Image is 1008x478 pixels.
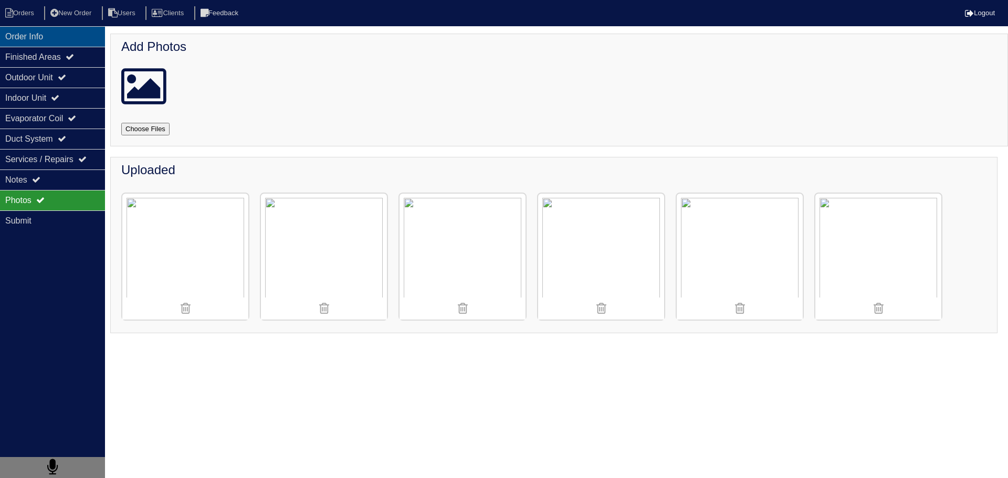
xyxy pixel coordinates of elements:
img: 1wp9gwzmtbnw8lsfkwnklxkw4d8s [815,194,941,320]
h4: Uploaded [121,163,992,178]
img: u4uzh27cz5yxy51mjfxcjt47w5h6 [261,194,387,320]
a: Logout [965,9,995,17]
a: Clients [145,9,192,17]
h4: Add Photos [121,39,1002,55]
li: Users [102,6,144,20]
li: New Order [44,6,100,20]
li: Clients [145,6,192,20]
a: New Order [44,9,100,17]
img: 7akmx6kncbtk7h82iacjvmtt3mu3 [538,194,664,320]
img: r46kvngd9wmvpjp1e8az0iogbdmm [122,194,248,320]
img: hv53x82l0bb4wpbvika881h4b2uu [400,194,526,320]
a: Users [102,9,144,17]
img: romj8931gf2o0ku0xdt5jsm20j1n [677,194,803,320]
li: Feedback [194,6,247,20]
